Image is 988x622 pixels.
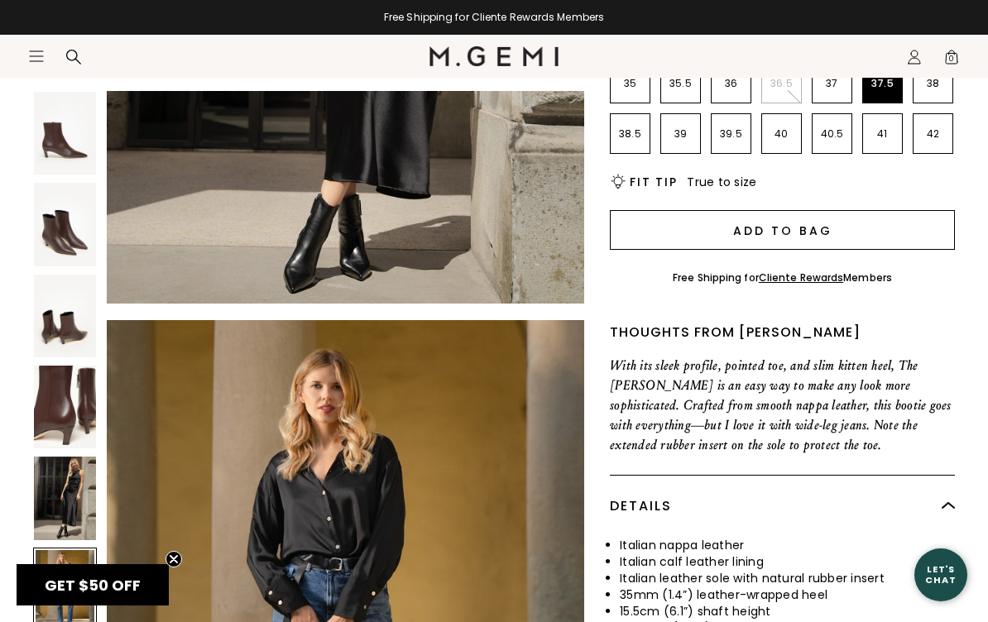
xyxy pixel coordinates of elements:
[759,270,844,285] a: Cliente Rewards
[28,48,45,65] button: Open site menu
[620,537,955,553] li: Italian nappa leather
[34,366,96,448] img: The Delfina
[914,127,952,141] p: 42
[687,174,756,190] span: True to size
[429,46,559,66] img: M.Gemi
[165,551,182,567] button: Close teaser
[610,323,955,342] div: Thoughts from [PERSON_NAME]
[610,210,955,250] button: Add to Bag
[34,457,96,539] img: The Delfina
[762,127,801,141] p: 40
[673,271,892,285] div: Free Shipping for Members
[34,275,96,357] img: The Delfina
[630,175,677,189] h2: Fit Tip
[17,564,169,605] div: GET $50 OFFClose teaser
[34,92,96,175] img: The Delfina
[813,127,851,141] p: 40.5
[914,564,967,585] div: Let's Chat
[943,52,960,69] span: 0
[611,127,650,141] p: 38.5
[863,127,902,141] p: 41
[661,127,700,141] p: 39
[45,575,141,596] span: GET $50 OFF
[712,127,751,141] p: 39.5
[610,356,955,455] p: With its sleek profile, pointed toe, and slim kitten heel, The [PERSON_NAME] is an easy way to ma...
[620,603,955,620] li: 15.5cm (6.1”) shaft height
[620,553,955,570] li: Italian calf leather lining
[34,183,96,266] img: The Delfina
[620,586,955,603] li: 35mm (1.4”) leather-wrapped heel
[620,570,955,586] li: Italian leather sole with natural rubber insert
[610,476,955,537] div: Details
